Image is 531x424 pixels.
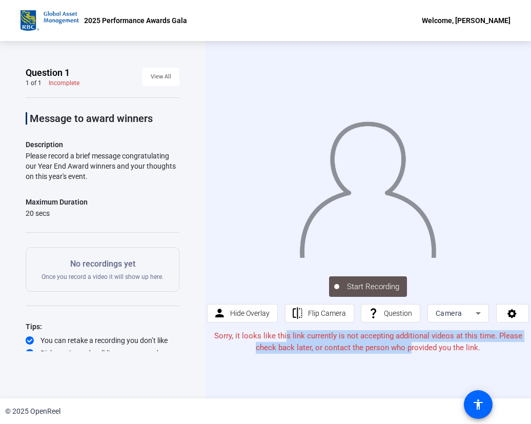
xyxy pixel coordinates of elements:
[472,398,484,411] mat-icon: accessibility
[384,309,412,317] span: Question
[26,151,179,181] div: Please record a brief message congratulating our Year End Award winners and your thoughts on this...
[26,79,42,87] div: 1 of 1
[361,304,420,322] button: Question
[5,406,60,417] div: © 2025 OpenReel
[436,309,462,317] span: Camera
[21,10,79,31] img: OpenReel logo
[26,208,88,218] div: 20 secs
[291,307,304,320] mat-icon: flip
[285,304,354,322] button: Flip Camera
[367,307,380,320] mat-icon: question_mark
[26,348,179,358] div: Pick a quiet and well-lit area to record
[298,113,437,258] img: overlay
[207,330,528,353] p: Sorry, it looks like this link currently is not accepting additional videos at this time. Please ...
[30,112,179,125] p: Message to award winners
[26,67,70,79] span: Question 1
[42,258,164,281] div: Once you record a video it will show up here.
[308,309,346,317] span: Flip Camera
[329,276,407,297] button: Start Recording
[142,68,179,86] button: View All
[207,304,278,322] button: Hide Overlay
[26,138,179,151] p: Description
[84,14,187,27] p: 2025 Performance Awards Gala
[26,320,179,333] div: Tips:
[26,335,179,346] div: You can retake a recording you don’t like
[422,14,510,27] div: Welcome, [PERSON_NAME]
[213,307,226,320] mat-icon: person
[42,258,164,270] p: No recordings yet
[339,281,407,293] span: Start Recording
[26,196,88,208] div: Maximum Duration
[151,69,171,85] span: View All
[49,79,79,87] div: Incomplete
[230,309,270,317] span: Hide Overlay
